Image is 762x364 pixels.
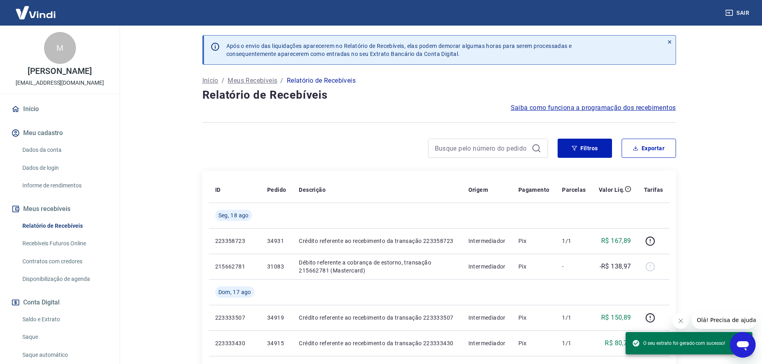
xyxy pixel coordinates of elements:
[228,76,277,86] a: Meus Recebíveis
[518,339,550,347] p: Pix
[19,235,110,252] a: Recebíveis Futuros Online
[511,103,676,113] a: Saiba como funciona a programação dos recebimentos
[19,271,110,287] a: Disponibilização de agenda
[299,339,455,347] p: Crédito referente ao recebimento da transação 223333430
[692,311,756,329] iframe: Mensagem da empresa
[19,347,110,363] a: Saque automático
[622,139,676,158] button: Exportar
[562,186,586,194] p: Parcelas
[562,339,586,347] p: 1/1
[299,237,455,245] p: Crédito referente ao recebimento da transação 223358723
[468,186,488,194] p: Origem
[19,177,110,194] a: Informe de rendimentos
[599,186,625,194] p: Valor Líq.
[10,0,62,25] img: Vindi
[267,263,286,271] p: 31083
[215,339,254,347] p: 223333430
[601,236,631,246] p: R$ 167,89
[644,186,663,194] p: Tarifas
[202,76,218,86] a: Início
[226,42,572,58] p: Após o envio das liquidações aparecerem no Relatório de Recebíveis, elas podem demorar algumas ho...
[518,186,550,194] p: Pagamento
[44,32,76,64] div: M
[19,311,110,328] a: Saldo e Extrato
[435,142,528,154] input: Busque pelo número do pedido
[287,76,356,86] p: Relatório de Recebíveis
[267,237,286,245] p: 34931
[19,160,110,176] a: Dados de login
[218,288,251,296] span: Dom, 17 ago
[468,263,506,271] p: Intermediador
[468,339,506,347] p: Intermediador
[215,263,254,271] p: 215662781
[215,186,221,194] p: ID
[267,314,286,322] p: 34919
[19,329,110,345] a: Saque
[673,313,689,329] iframe: Fechar mensagem
[215,314,254,322] p: 223333507
[468,314,506,322] p: Intermediador
[19,218,110,234] a: Relatório de Recebíveis
[724,6,752,20] button: Sair
[562,237,586,245] p: 1/1
[10,124,110,142] button: Meu cadastro
[518,263,550,271] p: Pix
[202,87,676,103] h4: Relatório de Recebíveis
[10,200,110,218] button: Meus recebíveis
[267,186,286,194] p: Pedido
[562,263,586,271] p: -
[28,67,92,76] p: [PERSON_NAME]
[632,339,725,347] span: O seu extrato foi gerado com sucesso!
[518,314,550,322] p: Pix
[10,294,110,311] button: Conta Digital
[218,211,249,219] span: Seg, 18 ago
[468,237,506,245] p: Intermediador
[299,186,326,194] p: Descrição
[601,313,631,322] p: R$ 150,89
[558,139,612,158] button: Filtros
[5,6,67,12] span: Olá! Precisa de ajuda?
[605,338,631,348] p: R$ 80,73
[600,262,631,271] p: -R$ 138,97
[10,100,110,118] a: Início
[518,237,550,245] p: Pix
[267,339,286,347] p: 34915
[16,79,104,87] p: [EMAIL_ADDRESS][DOMAIN_NAME]
[299,259,455,274] p: Débito referente a cobrança de estorno, transação 215662781 (Mastercard)
[280,76,283,86] p: /
[562,314,586,322] p: 1/1
[19,142,110,158] a: Dados da conta
[215,237,254,245] p: 223358723
[19,253,110,270] a: Contratos com credores
[222,76,224,86] p: /
[299,314,455,322] p: Crédito referente ao recebimento da transação 223333507
[730,332,756,358] iframe: Botão para abrir a janela de mensagens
